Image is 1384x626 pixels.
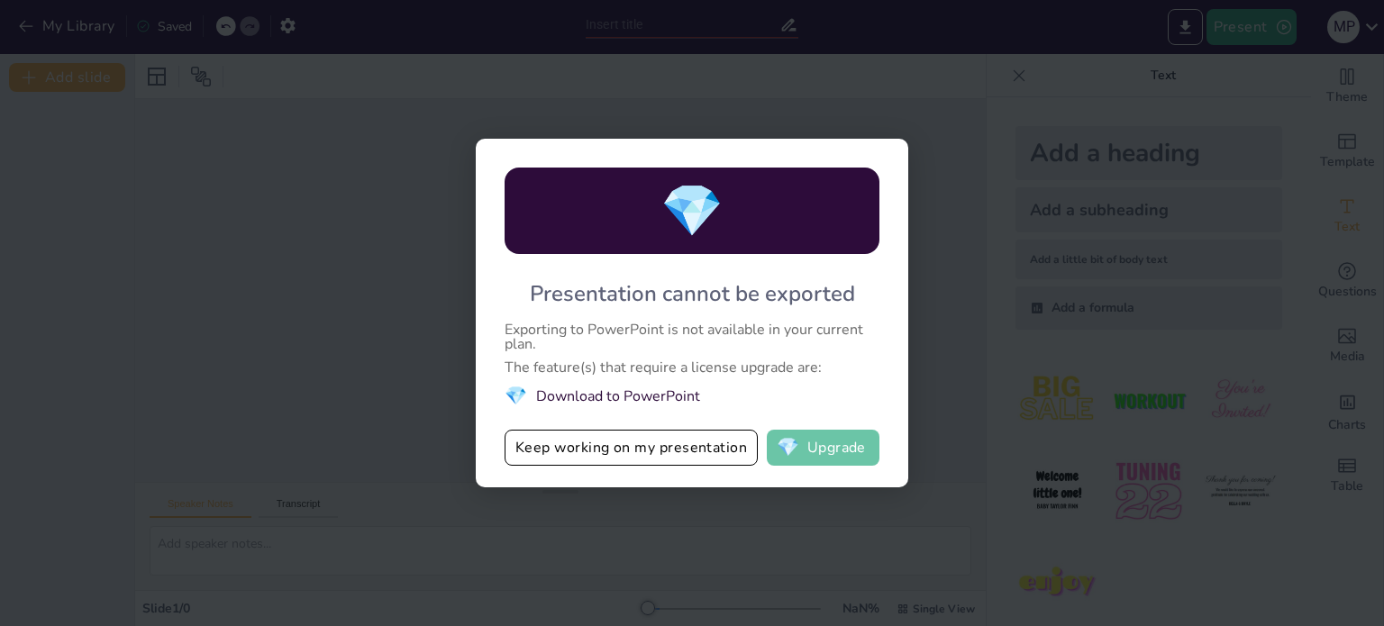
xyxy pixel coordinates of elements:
span: diamond [660,177,724,246]
button: Keep working on my presentation [505,430,758,466]
li: Download to PowerPoint [505,384,879,408]
span: diamond [777,439,799,457]
button: diamondUpgrade [767,430,879,466]
div: The feature(s) that require a license upgrade are: [505,360,879,375]
div: Exporting to PowerPoint is not available in your current plan. [505,322,879,351]
div: Presentation cannot be exported [530,279,855,308]
span: diamond [505,384,527,408]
